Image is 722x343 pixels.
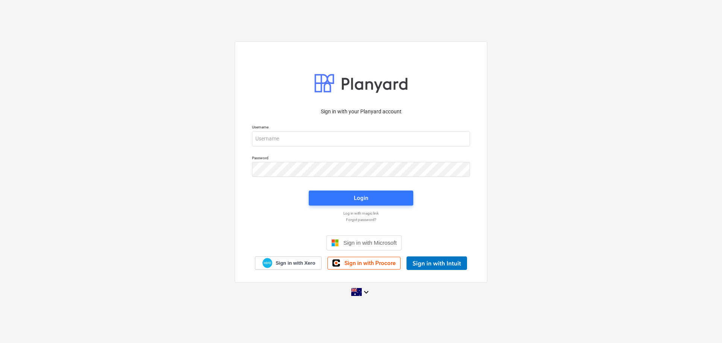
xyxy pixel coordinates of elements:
button: Login [309,191,413,206]
span: Sign in with Procore [344,260,396,267]
input: Username [252,131,470,146]
a: Forgot password? [248,217,474,222]
p: Username [252,125,470,131]
div: Login [354,193,368,203]
img: Microsoft logo [331,239,339,247]
img: Xero logo [262,258,272,268]
a: Sign in with Procore [328,257,400,270]
a: Sign in with Xero [255,256,322,270]
a: Log in with magic link [248,211,474,216]
span: Sign in with Microsoft [343,239,397,246]
i: keyboard_arrow_down [362,288,371,297]
span: Sign in with Xero [276,260,315,267]
p: Sign in with your Planyard account [252,108,470,116]
p: Password [252,155,470,162]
